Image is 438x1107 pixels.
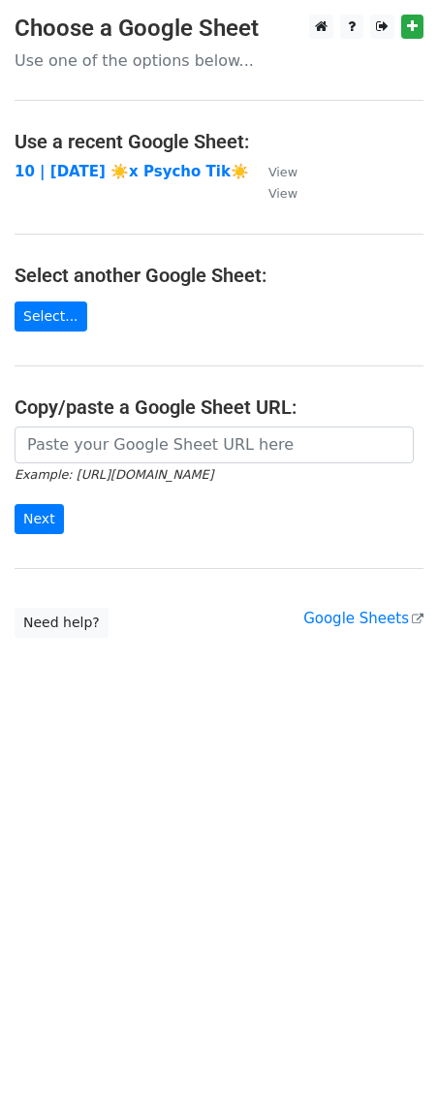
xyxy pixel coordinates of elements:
[15,163,249,180] a: 10 | [DATE] ☀️x Psycho Tik☀️
[268,165,297,179] small: View
[249,184,297,202] a: View
[15,467,213,482] small: Example: [URL][DOMAIN_NAME]
[15,130,423,153] h4: Use a recent Google Sheet:
[15,395,423,419] h4: Copy/paste a Google Sheet URL:
[15,504,64,534] input: Next
[15,427,414,463] input: Paste your Google Sheet URL here
[15,608,109,638] a: Need help?
[303,610,423,627] a: Google Sheets
[268,186,297,201] small: View
[249,163,297,180] a: View
[15,264,423,287] h4: Select another Google Sheet:
[15,15,423,43] h3: Choose a Google Sheet
[15,301,87,332] a: Select...
[15,50,423,71] p: Use one of the options below...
